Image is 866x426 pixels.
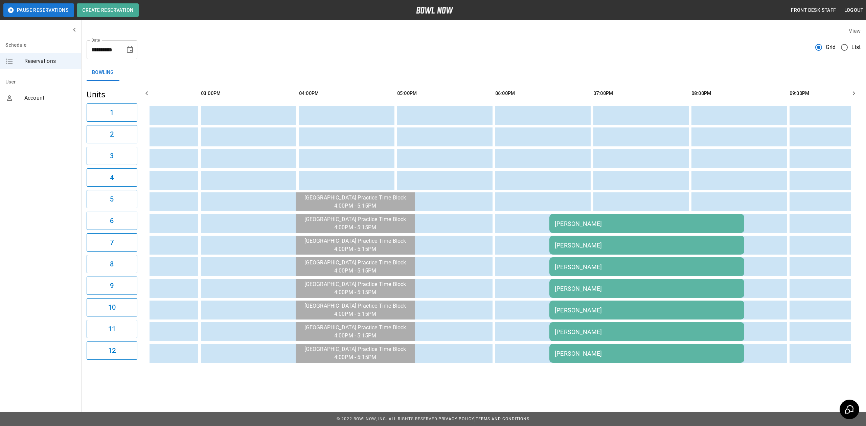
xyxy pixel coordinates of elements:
[416,7,453,14] img: logo
[555,328,739,335] div: [PERSON_NAME]
[849,28,861,34] label: View
[108,302,116,313] h6: 10
[87,65,119,81] button: Bowling
[3,3,74,17] button: Pause Reservations
[555,307,739,314] div: [PERSON_NAME]
[108,324,116,334] h6: 11
[103,84,198,103] th: 02:00PM
[851,43,861,51] span: List
[110,280,114,291] h6: 9
[555,263,739,270] div: [PERSON_NAME]
[438,417,474,421] a: Privacy Policy
[77,3,139,17] button: Create Reservation
[110,150,114,161] h6: 3
[476,417,529,421] a: Terms and Conditions
[826,43,836,51] span: Grid
[555,350,739,357] div: [PERSON_NAME]
[87,125,137,143] button: 2
[110,107,114,118] h6: 1
[110,259,114,269] h6: 8
[87,277,137,295] button: 9
[87,212,137,230] button: 6
[87,168,137,187] button: 4
[87,190,137,208] button: 5
[788,4,839,17] button: Front Desk Staff
[87,320,137,338] button: 11
[24,57,76,65] span: Reservations
[842,4,866,17] button: Logout
[337,417,438,421] span: © 2022 BowlNow, Inc. All Rights Reserved.
[87,147,137,165] button: 3
[87,103,137,122] button: 1
[24,94,76,102] span: Account
[87,65,861,81] div: inventory tabs
[110,215,114,226] h6: 6
[87,341,137,360] button: 12
[87,298,137,316] button: 10
[108,345,116,356] h6: 12
[110,194,114,205] h6: 5
[555,285,739,292] div: [PERSON_NAME]
[110,237,114,248] h6: 7
[555,220,739,227] div: [PERSON_NAME]
[555,242,739,249] div: [PERSON_NAME]
[87,255,137,273] button: 8
[87,233,137,252] button: 7
[110,129,114,140] h6: 2
[123,43,137,56] button: Choose date, selected date is Aug 26, 2025
[110,172,114,183] h6: 4
[87,89,137,100] h5: Units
